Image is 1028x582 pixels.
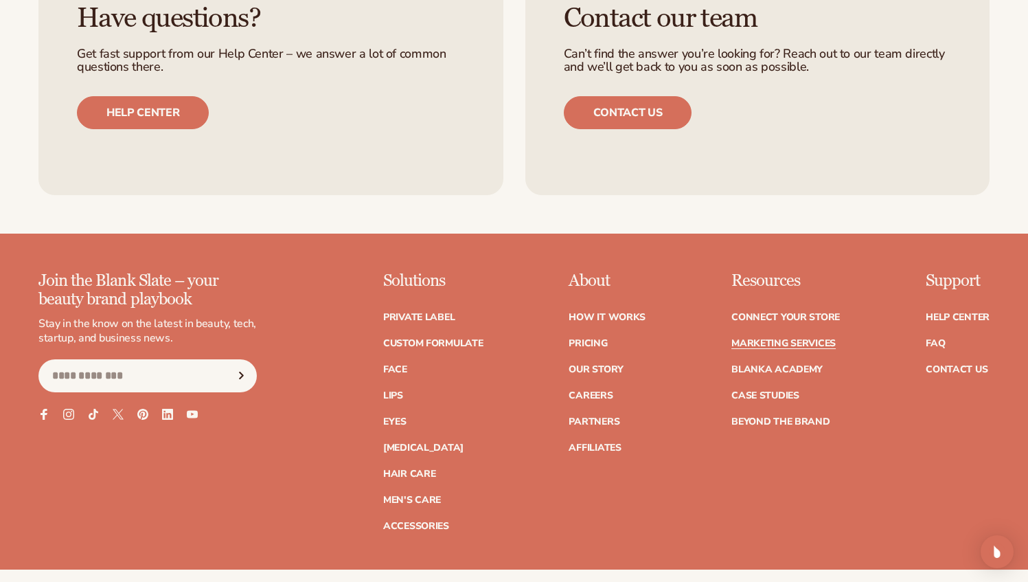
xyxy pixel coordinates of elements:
[569,313,646,322] a: How It Works
[569,272,646,290] p: About
[731,391,799,401] a: Case Studies
[383,522,449,531] a: Accessories
[77,47,465,75] p: Get fast support from our Help Center – we answer a lot of common questions there.
[569,365,623,374] a: Our Story
[731,272,840,290] p: Resources
[731,417,830,427] a: Beyond the brand
[383,365,407,374] a: Face
[926,365,987,374] a: Contact Us
[926,339,945,348] a: FAQ
[569,417,619,427] a: Partners
[383,417,407,427] a: Eyes
[569,443,621,453] a: Affiliates
[564,47,952,75] p: Can’t find the answer you’re looking for? Reach out to our team directly and we’ll get back to yo...
[383,469,435,479] a: Hair Care
[383,313,455,322] a: Private label
[383,443,464,453] a: [MEDICAL_DATA]
[731,313,840,322] a: Connect your store
[564,96,692,129] a: Contact us
[926,313,990,322] a: Help Center
[731,339,836,348] a: Marketing services
[226,359,256,392] button: Subscribe
[383,495,441,505] a: Men's Care
[981,535,1014,568] div: Open Intercom Messenger
[926,272,990,290] p: Support
[383,272,483,290] p: Solutions
[383,391,403,401] a: Lips
[38,317,257,346] p: Stay in the know on the latest in beauty, tech, startup, and business news.
[77,96,209,129] a: Help center
[383,339,483,348] a: Custom formulate
[38,272,257,309] p: Join the Blank Slate – your beauty brand playbook
[731,365,823,374] a: Blanka Academy
[569,339,607,348] a: Pricing
[564,3,952,34] h3: Contact our team
[569,391,613,401] a: Careers
[77,3,465,34] h3: Have questions?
